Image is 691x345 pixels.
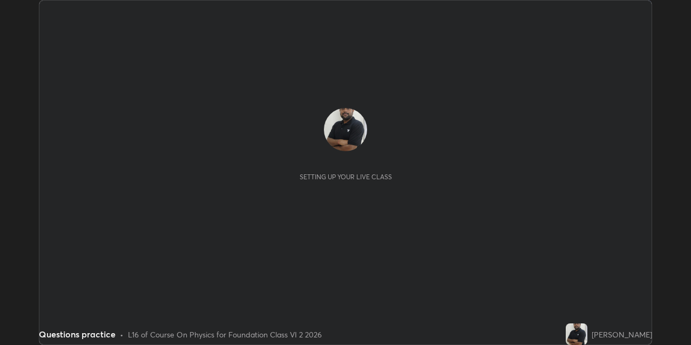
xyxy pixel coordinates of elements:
div: Questions practice [39,328,116,341]
img: faa59a2d31d341bfac7998e9f8798381.jpg [566,323,587,345]
div: • [120,329,124,340]
div: L16 of Course On Physics for Foundation Class VI 2 2026 [128,329,322,340]
div: [PERSON_NAME] [592,329,652,340]
img: faa59a2d31d341bfac7998e9f8798381.jpg [324,108,367,151]
div: Setting up your live class [300,173,392,181]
